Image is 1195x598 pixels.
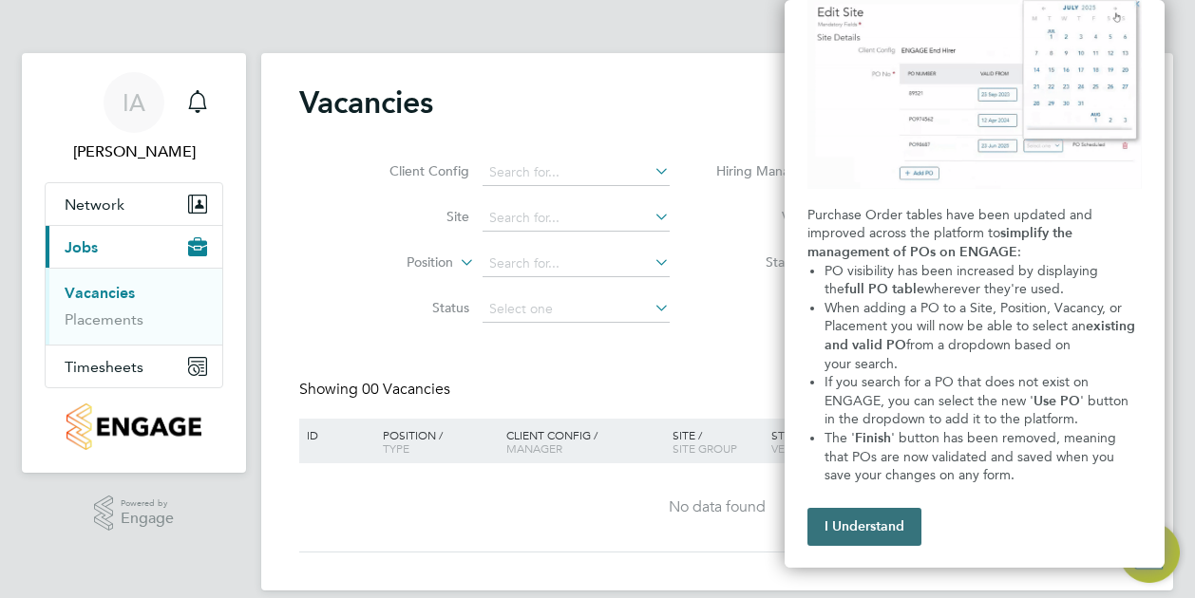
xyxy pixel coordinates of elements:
label: Client Config [360,162,469,179]
input: Search for... [483,159,670,186]
label: Start Date [717,253,826,271]
div: Position / [369,419,502,464]
div: Client Config / [502,419,668,464]
span: Powered by [121,495,174,512]
span: Type [383,440,409,456]
span: Manager [506,440,562,456]
span: If you search for a PO that does not exist on ENGAGE, you can select the new ' [825,374,1092,409]
strong: simplify the management of POs on ENGAGE [807,225,1076,260]
input: Select one [483,296,670,323]
div: Site / [668,419,768,464]
span: When adding a PO to a Site, Position, Vacancy, or Placement you will now be able to select an [825,300,1126,335]
span: Iulian Ardeleanu [45,140,223,163]
span: Timesheets [65,358,143,376]
span: ' button has been removed, meaning that POs are now validated and saved when you save your change... [825,430,1120,483]
input: Search for... [483,251,670,277]
strong: existing and valid PO [825,318,1139,353]
span: PO visibility has been increased by displaying the [825,263,1102,298]
span: 00 Vacancies [362,380,450,399]
span: ' button in the dropdown to add it to the platform. [825,393,1132,428]
img: countryside-properties-logo-retina.png [66,403,200,450]
label: Position [344,253,453,272]
span: The ' [825,430,855,446]
span: IA [123,90,145,115]
label: Status [360,299,469,316]
div: Showing [299,380,454,400]
strong: Finish [855,430,891,446]
label: Site [360,208,469,225]
label: Vendor [717,208,826,225]
span: Site Group [673,440,737,456]
a: Go to account details [45,72,223,163]
span: Vendors [771,440,825,456]
span: wherever they're used. [924,281,1064,297]
button: I Understand [807,508,921,546]
div: Start / [767,419,900,466]
span: Purchase Order tables have been updated and improved across the platform to [807,207,1096,242]
nav: Main navigation [22,53,246,473]
h2: Vacancies [299,84,433,121]
div: ID [302,419,369,451]
span: Jobs [65,238,98,256]
label: Hiring Manager [701,162,810,181]
a: Vacancies [65,284,135,302]
a: Placements [65,310,143,328]
span: : [1017,244,1021,260]
a: Go to home page [45,403,223,450]
span: Network [65,196,124,214]
span: from a dropdown based on your search. [825,337,1120,372]
input: Search for... [483,205,670,232]
span: Engage [121,511,174,527]
div: No data found [302,497,1132,517]
strong: full PO table [844,281,924,297]
strong: Use PO [1034,393,1080,409]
